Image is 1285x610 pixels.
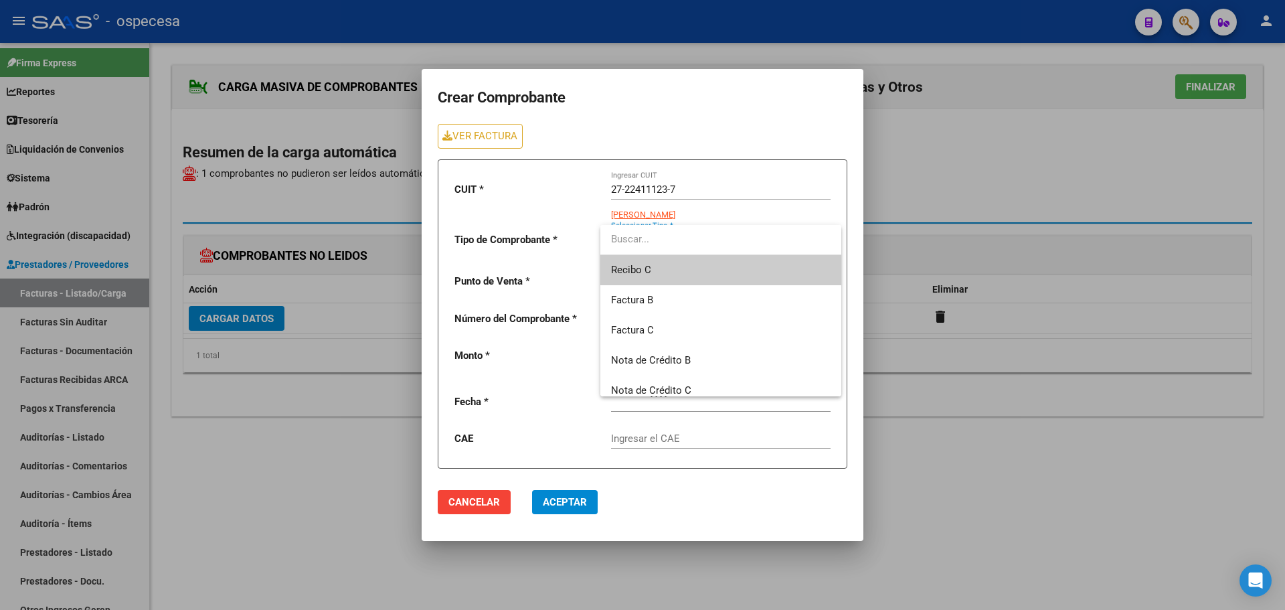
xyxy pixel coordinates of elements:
span: Nota de Crédito C [611,384,691,396]
span: Factura B [611,294,653,306]
div: Open Intercom Messenger [1239,564,1272,597]
input: dropdown search [600,224,841,254]
span: Nota de Crédito B [611,354,691,366]
span: Recibo C [611,264,651,276]
span: Factura C [611,324,654,336]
